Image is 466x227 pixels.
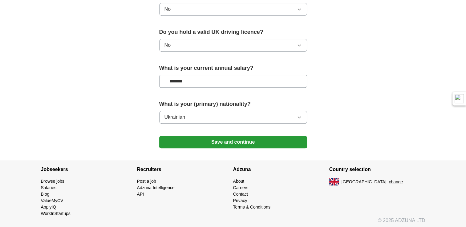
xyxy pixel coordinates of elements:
label: Do you hold a valid UK driving licence? [159,28,307,36]
button: No [159,39,307,52]
a: WorkInStartups [41,211,71,216]
a: Blog [41,192,50,197]
span: No [164,42,171,49]
a: Browse jobs [41,179,64,184]
a: ValueMyCV [41,198,63,203]
a: API [137,192,144,197]
a: About [233,179,245,184]
a: Careers [233,185,249,190]
span: [GEOGRAPHIC_DATA] [342,179,387,185]
a: Contact [233,192,248,197]
label: What is your current annual salary? [159,64,307,72]
h4: Country selection [329,161,425,178]
a: Terms & Conditions [233,205,270,209]
a: Post a job [137,179,156,184]
a: Salaries [41,185,57,190]
a: Adzuna Intelligence [137,185,175,190]
a: ApplyIQ [41,205,56,209]
span: No [164,6,171,13]
button: Save and continue [159,136,307,148]
img: UK flag [329,178,339,185]
span: Ukrainian [164,113,185,121]
label: What is your (primary) nationality? [159,100,307,108]
button: Ukrainian [159,111,307,124]
button: No [159,3,307,16]
a: Privacy [233,198,247,203]
button: change [389,179,403,185]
